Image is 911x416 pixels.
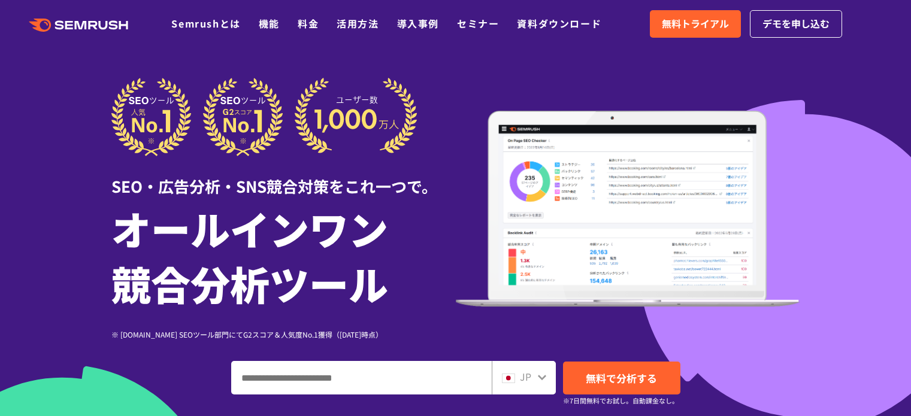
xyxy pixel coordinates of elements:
a: 活用方法 [337,16,379,31]
span: 無料トライアル [662,16,729,32]
input: ドメイン、キーワードまたはURLを入力してください [232,362,491,394]
div: ※ [DOMAIN_NAME] SEOツール部門にてG2スコア＆人気度No.1獲得（[DATE]時点） [111,329,456,340]
div: SEO・広告分析・SNS競合対策をこれ一つで。 [111,156,456,198]
span: 無料で分析する [586,371,657,385]
a: 機能 [259,16,280,31]
small: ※7日間無料でお試し。自動課金なし。 [563,395,679,406]
a: 導入事例 [397,16,439,31]
a: 無料トライアル [650,10,741,38]
a: 料金 [298,16,319,31]
a: 資料ダウンロード [517,16,601,31]
a: セミナー [457,16,499,31]
h1: オールインワン 競合分析ツール [111,201,456,311]
a: デモを申し込む [750,10,842,38]
a: Semrushとは [171,16,240,31]
span: デモを申し込む [762,16,830,32]
a: 無料で分析する [563,362,680,394]
span: JP [520,369,531,384]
